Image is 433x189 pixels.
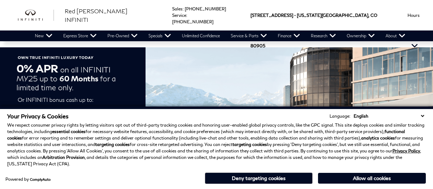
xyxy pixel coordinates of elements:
a: Research [305,30,341,41]
span: 80905 [250,30,265,61]
span: Service [172,13,186,18]
a: infiniti [18,10,54,21]
span: Red [PERSON_NAME] INFINITI [65,8,128,23]
button: Deny targeting cookies [205,173,313,184]
nav: Main Navigation [29,30,411,41]
div: Powered by [5,177,51,181]
a: [PHONE_NUMBER] [172,19,213,24]
img: INFINITI [18,10,54,21]
p: We respect consumer privacy rights by letting visitors opt out of third-party tracking cookies an... [7,122,426,167]
a: Ownership [341,30,380,41]
a: [STREET_ADDRESS] • [US_STATE][GEOGRAPHIC_DATA], CO 80905 [250,13,377,48]
a: Express Store [58,30,102,41]
button: Allow all cookies [318,173,426,184]
div: Language: [330,114,350,118]
a: New [29,30,58,41]
strong: targeting cookies [232,142,267,147]
a: Red [PERSON_NAME] INFINITI [65,7,151,24]
strong: essential cookies [52,129,86,134]
strong: targeting cookies [95,142,130,147]
a: [PHONE_NUMBER] [185,6,226,11]
a: Unlimited Confidence [176,30,225,41]
a: Specials [143,30,176,41]
a: Service & Parts [225,30,272,41]
select: Language Select [352,113,426,119]
span: : [183,6,184,11]
strong: Arbitration Provision [42,155,85,160]
a: Finance [272,30,305,41]
strong: analytics cookies [361,135,395,141]
span: Sales [172,6,183,11]
a: Pre-Owned [102,30,143,41]
a: About [380,30,411,41]
span: : [186,13,187,18]
span: Your Privacy & Cookies [7,113,69,119]
a: Privacy Policy [392,148,420,153]
a: ComplyAuto [30,177,51,181]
